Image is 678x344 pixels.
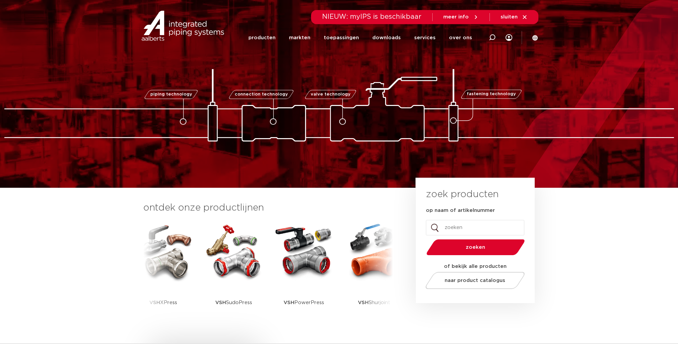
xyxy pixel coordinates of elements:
[426,207,495,214] label: op naam of artikelnummer
[501,14,518,19] span: sluiten
[284,282,324,324] p: PowerPress
[372,25,401,51] a: downloads
[274,221,334,324] a: VSHPowerPress
[215,282,252,324] p: SudoPress
[322,13,422,20] span: NIEUW: myIPS is beschikbaar
[204,221,264,324] a: VSHSudoPress
[426,188,499,201] h3: zoek producten
[449,25,472,51] a: over ons
[426,220,524,235] input: zoeken
[133,221,194,324] a: VSHXPress
[501,14,528,20] a: sluiten
[424,272,526,289] a: naar product catalogus
[311,92,351,97] span: valve technology
[215,300,226,305] strong: VSH
[467,92,516,97] span: fastening technology
[358,282,390,324] p: Shurjoint
[149,300,160,305] strong: VSH
[344,221,404,324] a: VSHShurjoint
[324,25,359,51] a: toepassingen
[289,25,310,51] a: markten
[284,300,294,305] strong: VSH
[444,264,507,269] strong: of bekijk alle producten
[248,25,472,51] nav: Menu
[443,14,479,20] a: meer info
[149,282,177,324] p: XPress
[234,92,288,97] span: connection technology
[150,92,192,97] span: piping technology
[424,239,527,256] button: zoeken
[444,245,508,250] span: zoeken
[248,25,276,51] a: producten
[445,278,505,283] span: naar product catalogus
[143,201,393,215] h3: ontdek onze productlijnen
[443,14,469,19] span: meer info
[414,25,436,51] a: services
[358,300,369,305] strong: VSH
